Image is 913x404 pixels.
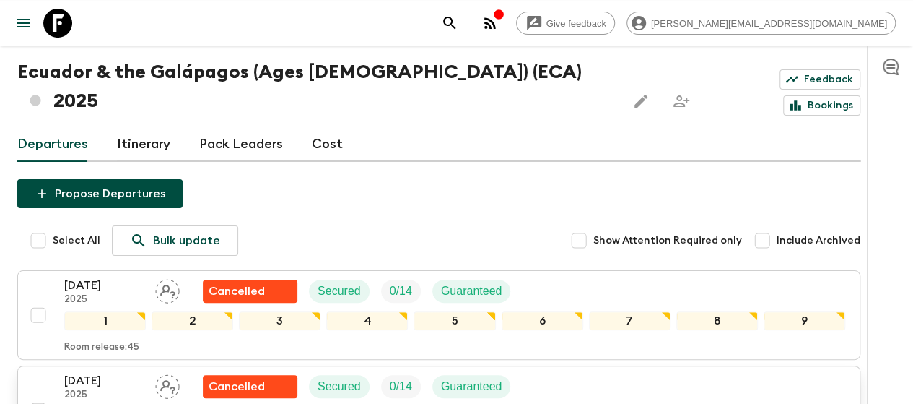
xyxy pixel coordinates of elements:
[643,18,895,29] span: [PERSON_NAME][EMAIL_ADDRESS][DOMAIN_NAME]
[239,311,320,330] div: 3
[309,280,370,303] div: Secured
[17,179,183,208] button: Propose Departures
[64,342,139,353] p: Room release: 45
[312,127,343,162] a: Cost
[203,280,297,303] div: Flash Pack cancellation
[117,127,170,162] a: Itinerary
[390,283,412,300] p: 0 / 14
[777,233,860,248] span: Include Archived
[381,375,421,398] div: Trip Fill
[593,233,742,248] span: Show Attention Required only
[538,18,614,29] span: Give feedback
[64,294,144,306] p: 2025
[667,87,696,116] span: Share this itinerary
[209,283,265,300] p: Cancelled
[318,283,361,300] p: Secured
[326,311,408,330] div: 4
[209,378,265,395] p: Cancelled
[53,233,100,248] span: Select All
[435,9,464,38] button: search adventures
[153,232,220,249] p: Bulk update
[9,9,38,38] button: menu
[309,375,370,398] div: Secured
[199,127,283,162] a: Pack Leaders
[318,378,361,395] p: Secured
[64,390,144,401] p: 2025
[381,280,421,303] div: Trip Fill
[155,379,180,390] span: Assign pack leader
[64,277,144,294] p: [DATE]
[764,311,845,330] div: 9
[155,283,180,295] span: Assign pack leader
[152,311,233,330] div: 2
[64,372,144,390] p: [DATE]
[783,95,860,116] a: Bookings
[676,311,758,330] div: 8
[112,225,238,256] a: Bulk update
[626,12,896,35] div: [PERSON_NAME][EMAIL_ADDRESS][DOMAIN_NAME]
[203,375,297,398] div: Flash Pack cancellation
[441,283,502,300] p: Guaranteed
[441,378,502,395] p: Guaranteed
[64,311,146,330] div: 1
[390,378,412,395] p: 0 / 14
[17,270,860,360] button: [DATE]2025Assign pack leaderFlash Pack cancellationSecuredTrip FillGuaranteed123456789Room releas...
[626,87,655,116] button: Edit this itinerary
[502,311,583,330] div: 6
[414,311,495,330] div: 5
[17,58,615,116] h1: Ecuador & the Galápagos (Ages [DEMOGRAPHIC_DATA]) (ECA) 2025
[516,12,615,35] a: Give feedback
[17,127,88,162] a: Departures
[779,69,860,90] a: Feedback
[589,311,670,330] div: 7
